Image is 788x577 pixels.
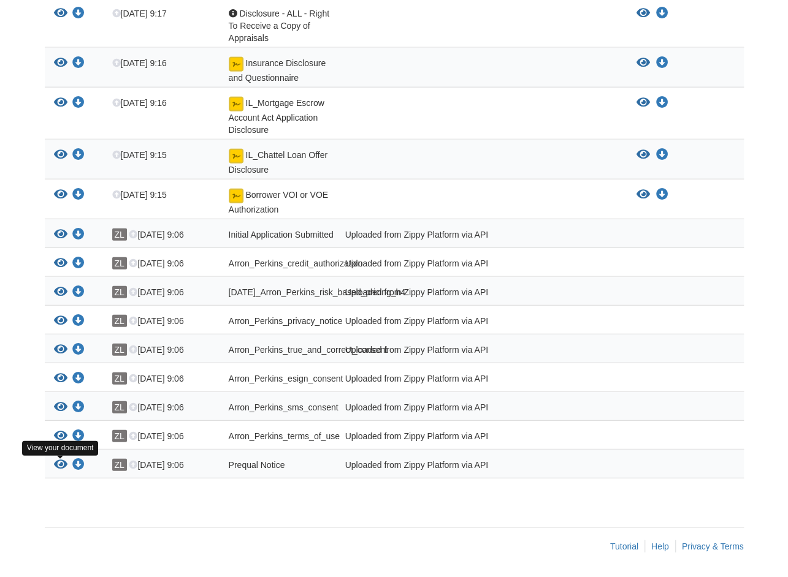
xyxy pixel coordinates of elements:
span: [DATE] 9:06 [129,431,183,441]
span: ZL [112,372,127,385]
span: Prequal Notice [229,460,285,470]
img: Document fully signed [229,97,243,111]
a: Download Arron_Perkins_sms_consent [72,403,85,413]
span: [DATE] 9:06 [129,287,183,297]
button: View Arron_Perkins_sms_consent [54,401,67,414]
div: Uploaded from Zippy Platform via API [336,344,627,360]
a: Download Disclosure - ALL - Right To Receive a Copy of Appraisals [656,9,668,18]
button: View Arron_Perkins_terms_of_use [54,430,67,443]
a: Privacy & Terms [682,541,744,551]
button: View Borrower VOI or VOE Authorization [637,189,650,201]
span: Arron_Perkins_sms_consent [229,402,339,412]
div: Uploaded from Zippy Platform via API [336,286,627,302]
span: [DATE] 9:15 [112,150,167,160]
a: Download Arron_Perkins_privacy_notice [72,317,85,326]
span: Arron_Perkins_esign_consent [229,374,343,383]
span: Initial Application Submitted [229,230,334,239]
a: Download IL_Mortgage Escrow Account Act Application Disclosure [656,98,668,108]
button: View Arron_Perkins_privacy_notice [54,315,67,328]
a: Download 07-21-2025_Arron_Perkins_risk_based_pricing_h4 [72,288,85,298]
button: View Arron_Perkins_esign_consent [54,372,67,385]
div: Uploaded from Zippy Platform via API [336,315,627,331]
a: Help [651,541,669,551]
button: View Arron_Perkins_true_and_correct_consent [54,344,67,356]
span: ZL [112,315,127,327]
a: Download Insurance Disclosure and Questionnaire [72,59,85,69]
button: View Arron_Perkins_credit_authorization [54,257,67,270]
span: [DATE]_Arron_Perkins_risk_based_pricing_h4 [229,287,405,297]
div: Uploaded from Zippy Platform via API [336,257,627,273]
span: [DATE] 9:06 [129,230,183,239]
span: Insurance Disclosure and Questionnaire [229,59,326,83]
span: ZL [112,257,127,270]
img: Document fully signed [229,189,243,203]
span: [DATE] 9:15 [112,190,167,200]
span: [DATE] 9:16 [112,98,167,108]
a: Download Arron_Perkins_credit_authorization [72,259,85,269]
span: Disclosure - ALL - Right To Receive a Copy of Appraisals [229,9,329,43]
div: Uploaded from Zippy Platform via API [336,459,627,475]
button: View Insurance Disclosure and Questionnaire [637,57,650,69]
a: Download IL_Mortgage Escrow Account Act Application Disclosure [72,99,85,108]
div: Uploaded from Zippy Platform via API [336,372,627,388]
span: ZL [112,228,127,241]
span: ZL [112,459,127,471]
a: Download Arron_Perkins_true_and_correct_consent [72,345,85,355]
a: Download Arron_Perkins_terms_of_use [72,432,85,442]
img: Document fully signed [229,57,243,72]
button: View IL_Mortgage Escrow Account Act Application Disclosure [54,97,67,110]
a: Download Borrower VOI or VOE Authorization [72,190,85,200]
span: IL_Mortgage Escrow Account Act Application Disclosure [229,99,324,135]
a: Download Prequal Notice [72,461,85,470]
span: Borrower VOI or VOE Authorization [229,190,328,214]
a: Download Initial Application Submitted [72,230,85,240]
a: Download IL_Chattel Loan Offer Disclosure [72,151,85,160]
span: [DATE] 9:17 [112,9,167,18]
img: Document fully signed [229,149,243,164]
button: View 07-21-2025_Arron_Perkins_risk_based_pricing_h4 [54,286,67,299]
a: Tutorial [610,541,638,551]
button: View IL_Chattel Loan Offer Disclosure [54,149,67,162]
span: [DATE] 9:06 [129,460,183,470]
span: ZL [112,286,127,298]
div: Uploaded from Zippy Platform via API [336,228,627,244]
a: Download Borrower VOI or VOE Authorization [656,190,668,200]
span: Arron_Perkins_privacy_notice [229,316,343,326]
span: [DATE] 9:16 [112,58,167,68]
div: Uploaded from Zippy Platform via API [336,401,627,417]
span: [DATE] 9:06 [129,402,183,412]
button: View IL_Chattel Loan Offer Disclosure [637,149,650,161]
button: View IL_Mortgage Escrow Account Act Application Disclosure [637,97,650,109]
span: [DATE] 9:06 [129,316,183,326]
span: Arron_Perkins_terms_of_use [229,431,340,441]
span: ZL [112,401,127,413]
button: View Disclosure - ALL - Right To Receive a Copy of Appraisals [54,7,67,20]
div: View your document [22,441,99,455]
span: [DATE] 9:06 [129,374,183,383]
button: View Initial Application Submitted [54,228,67,241]
span: Arron_Perkins_credit_authorization [229,258,363,268]
span: IL_Chattel Loan Offer Disclosure [229,151,328,175]
a: Download Insurance Disclosure and Questionnaire [656,58,668,68]
div: Uploaded from Zippy Platform via API [336,430,627,446]
span: ZL [112,430,127,442]
span: ZL [112,344,127,356]
span: Arron_Perkins_true_and_correct_consent [229,345,388,355]
a: Download IL_Chattel Loan Offer Disclosure [656,150,668,160]
button: View Borrower VOI or VOE Authorization [54,189,67,202]
a: Download Arron_Perkins_esign_consent [72,374,85,384]
button: View Prequal Notice [54,459,67,472]
a: Download Disclosure - ALL - Right To Receive a Copy of Appraisals [72,9,85,19]
button: View Disclosure - ALL - Right To Receive a Copy of Appraisals [637,7,650,20]
button: View Insurance Disclosure and Questionnaire [54,57,67,70]
span: [DATE] 9:06 [129,345,183,355]
span: [DATE] 9:06 [129,258,183,268]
